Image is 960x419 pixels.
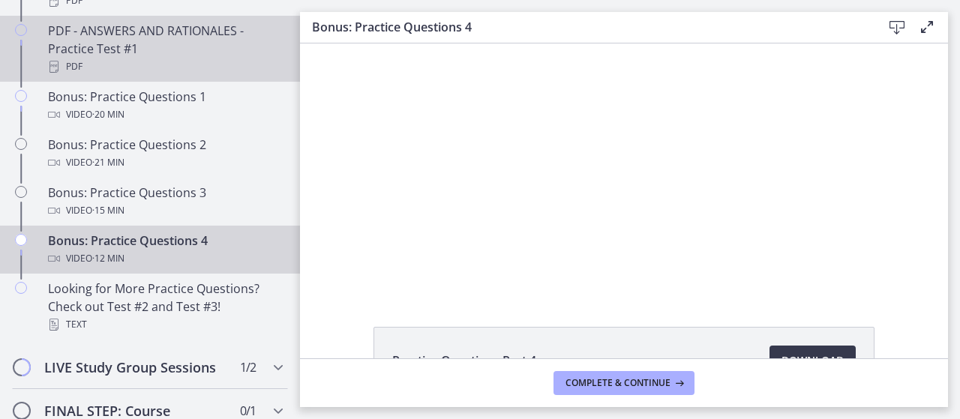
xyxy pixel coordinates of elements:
div: Video [48,202,282,220]
span: · 21 min [92,154,124,172]
div: Bonus: Practice Questions 1 [48,88,282,124]
span: Download [781,352,844,370]
span: · 15 min [92,202,124,220]
div: Text [48,316,282,334]
div: Bonus: Practice Questions 2 [48,136,282,172]
a: Download [769,346,856,376]
div: Bonus: Practice Questions 4 [48,232,282,268]
div: Video [48,154,282,172]
button: Complete & continue [553,371,694,395]
span: · 12 min [92,250,124,268]
iframe: Video Lesson [300,43,948,292]
div: Looking for More Practice Questions? Check out Test #2 and Test #3! [48,280,282,334]
span: · 20 min [92,106,124,124]
span: Practice Questions Part 4 [392,352,536,370]
div: PDF - ANSWERS AND RATIONALES - Practice Test #1 [48,22,282,76]
span: 1 / 2 [240,358,256,376]
span: Complete & continue [565,377,670,389]
h3: Bonus: Practice Questions 4 [312,18,858,36]
div: Bonus: Practice Questions 3 [48,184,282,220]
div: Video [48,250,282,268]
div: Video [48,106,282,124]
h2: LIVE Study Group Sessions [44,358,227,376]
div: PDF [48,58,282,76]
